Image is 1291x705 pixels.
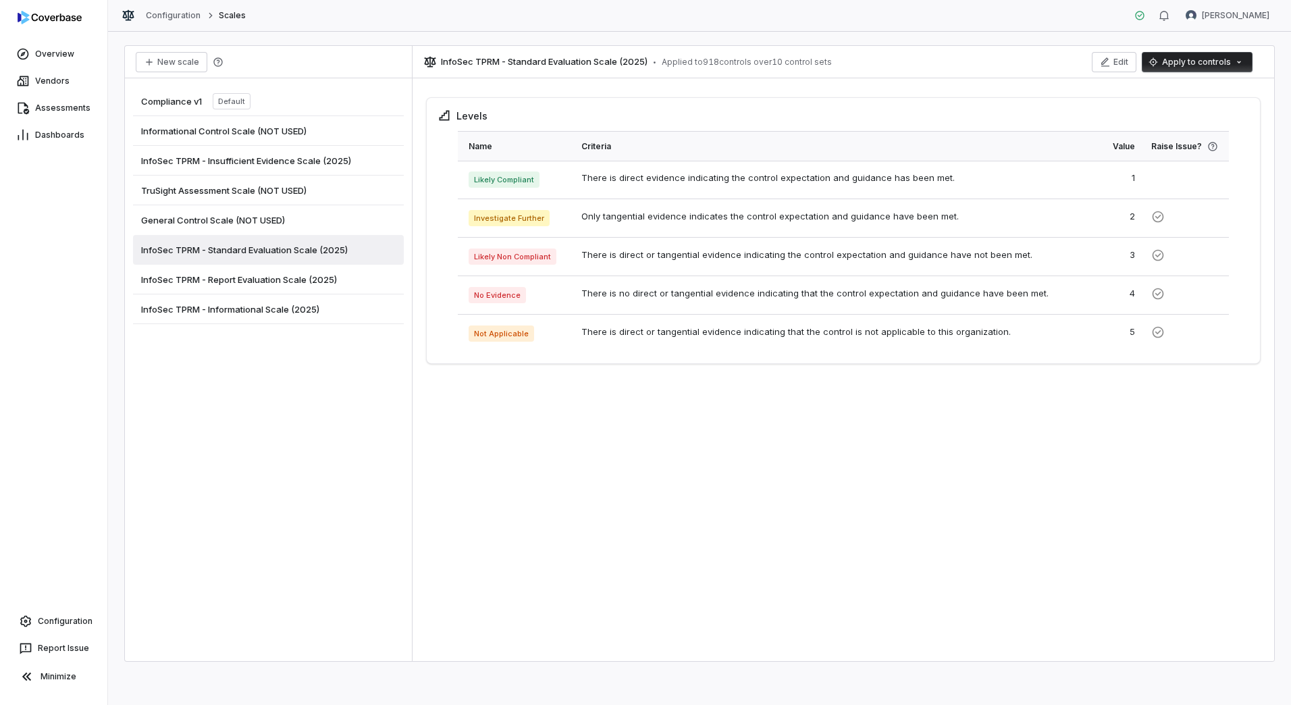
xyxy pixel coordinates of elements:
[469,210,550,226] span: Investigate Further
[5,609,102,633] a: Configuration
[1075,132,1135,161] div: Value
[38,616,93,627] span: Configuration
[1067,238,1143,276] td: 3
[133,294,404,324] a: InfoSec TPRM - Informational Scale (2025)
[581,132,1059,161] div: Criteria
[141,184,307,197] span: TruSight Assessment Scale (NOT USED)
[469,325,534,342] span: Not Applicable
[1067,315,1143,353] td: 5
[213,93,251,109] span: Default
[441,55,648,69] span: InfoSec TPRM - Standard Evaluation Scale (2025)
[456,109,488,123] label: Levels
[5,636,102,660] button: Report Issue
[41,671,76,682] span: Minimize
[3,69,105,93] a: Vendors
[35,103,90,113] span: Assessments
[1178,5,1277,26] button: Michael Violante avatar[PERSON_NAME]
[1067,276,1143,315] td: 4
[3,96,105,120] a: Assessments
[133,235,404,265] a: InfoSec TPRM - Standard Evaluation Scale (2025)
[573,238,1067,276] td: There is direct or tangential evidence indicating the control expectation and guidance have not b...
[573,161,1067,199] td: There is direct evidence indicating the control expectation and guidance has been met.
[573,199,1067,238] td: Only tangential evidence indicates the control expectation and guidance have been met.
[35,130,84,140] span: Dashboards
[35,76,70,86] span: Vendors
[1202,10,1269,21] span: [PERSON_NAME]
[662,57,832,68] span: Applied to 918 controls over 10 control sets
[141,95,202,107] span: Compliance v1
[18,11,82,24] img: logo-D7KZi-bG.svg
[1067,199,1143,238] td: 2
[3,42,105,66] a: Overview
[141,155,351,167] span: InfoSec TPRM - Insufficient Evidence Scale (2025)
[1142,52,1253,72] button: Apply to controls
[5,663,102,690] button: Minimize
[1092,52,1136,72] button: Edit
[38,643,89,654] span: Report Issue
[141,125,307,137] span: Informational Control Scale (NOT USED)
[573,315,1067,353] td: There is direct or tangential evidence indicating that the control is not applicable to this orga...
[141,273,337,286] span: InfoSec TPRM - Report Evaluation Scale (2025)
[133,265,404,294] a: InfoSec TPRM - Report Evaluation Scale (2025)
[35,49,74,59] span: Overview
[1151,132,1218,161] div: Raise Issue?
[469,249,557,265] span: Likely Non Compliant
[1186,10,1196,21] img: Michael Violante avatar
[133,146,404,176] a: InfoSec TPRM - Insufficient Evidence Scale (2025)
[146,10,201,21] a: Configuration
[141,244,348,256] span: InfoSec TPRM - Standard Evaluation Scale (2025)
[653,57,656,67] span: •
[469,287,526,303] span: No Evidence
[133,205,404,235] a: General Control Scale (NOT USED)
[469,132,565,161] div: Name
[141,214,285,226] span: General Control Scale (NOT USED)
[573,276,1067,315] td: There is no direct or tangential evidence indicating that the control expectation and guidance ha...
[469,172,539,188] span: Likely Compliant
[1067,161,1143,199] td: 1
[3,123,105,147] a: Dashboards
[136,52,207,72] button: New scale
[133,176,404,205] a: TruSight Assessment Scale (NOT USED)
[133,116,404,146] a: Informational Control Scale (NOT USED)
[219,10,246,21] span: Scales
[133,86,404,116] a: Compliance v1Default
[141,303,319,315] span: InfoSec TPRM - Informational Scale (2025)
